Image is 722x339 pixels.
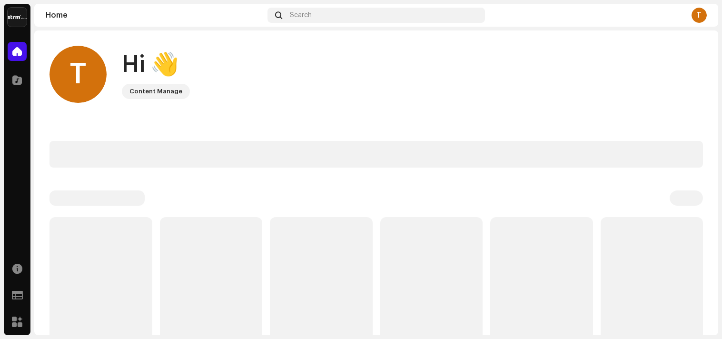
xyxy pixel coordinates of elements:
div: T [692,8,707,23]
div: Hi 👋 [122,50,190,80]
div: Content Manage [129,86,182,97]
img: 408b884b-546b-4518-8448-1008f9c76b02 [8,8,27,27]
div: Home [46,11,264,19]
span: Search [290,11,312,19]
div: T [49,46,107,103]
